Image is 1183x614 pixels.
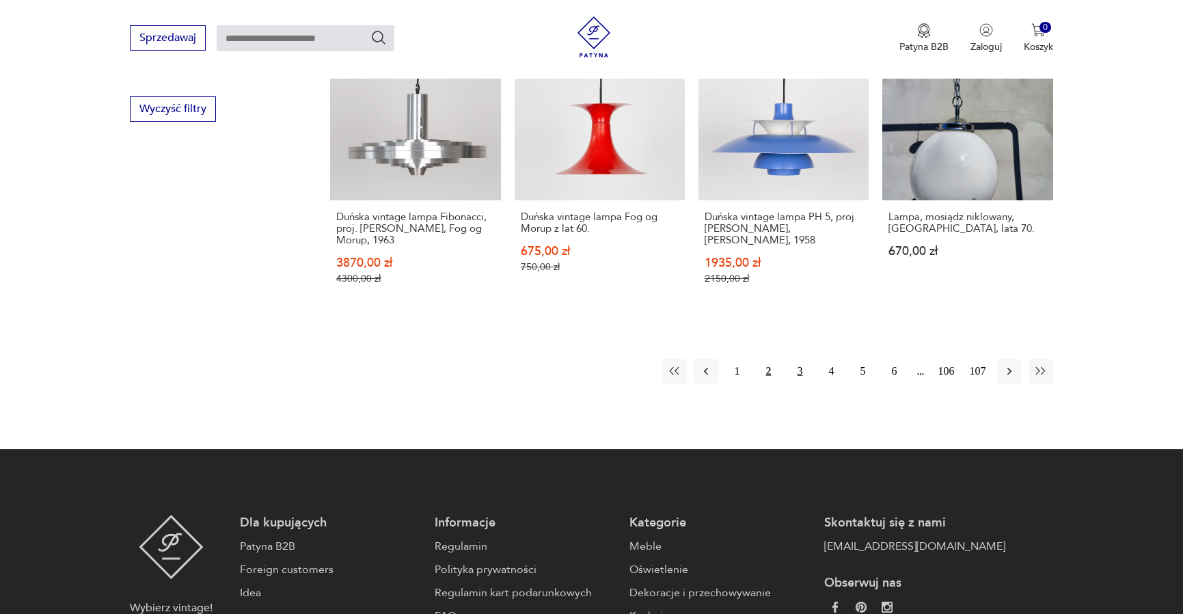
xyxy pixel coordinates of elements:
p: Koszyk [1024,40,1053,53]
img: c2fd9cf7f39615d9d6839a72ae8e59e5.webp [882,602,893,613]
button: 1 [725,359,750,384]
a: Dekoracje i przechowywanie [629,585,811,601]
button: Patyna B2B [899,23,949,53]
a: Meble [629,538,811,555]
a: Regulamin [435,538,616,555]
p: Skontaktuj się z nami [824,515,1005,531]
a: Foreign customers [240,561,421,578]
button: Szukaj [370,29,387,46]
p: Obserwuj nas [824,575,1005,591]
button: 2 [757,359,781,384]
a: Regulamin kart podarunkowych [435,585,616,601]
h3: Duńska vintage lampa Fibonacci, proj. [PERSON_NAME], Fog og Morup, 1963 [336,211,494,246]
p: Dla kupujących [240,515,421,531]
button: 5 [851,359,875,384]
button: Sprzedawaj [130,25,206,51]
p: 675,00 zł [521,245,679,257]
p: 750,00 zł [521,261,679,273]
p: Informacje [435,515,616,531]
p: 1935,00 zł [705,257,862,269]
div: 0 [1039,22,1051,34]
img: Ikona medalu [917,23,931,38]
p: 4300,00 zł [336,273,494,284]
button: 0Koszyk [1024,23,1053,53]
img: Ikona koszyka [1031,23,1045,37]
img: da9060093f698e4c3cedc1453eec5031.webp [830,602,841,613]
p: 670,00 zł [888,245,1046,257]
img: Patyna - sklep z meblami i dekoracjami vintage [573,16,614,57]
p: porcelit [152,81,180,96]
img: 37d27d81a828e637adc9f9cb2e3d3a8a.webp [856,602,867,613]
p: 3870,00 zł [336,257,494,269]
h3: Lampa, mosiądz niklowany, [GEOGRAPHIC_DATA], lata 70. [888,211,1046,235]
a: Lampa, mosiądz niklowany, Murano, lata 70.Lampa, mosiądz niklowany, [GEOGRAPHIC_DATA], lata 70.67... [882,30,1052,311]
button: 106 [934,359,959,384]
img: Ikonka użytkownika [979,23,993,37]
button: 107 [966,359,990,384]
a: SaleDuńska vintage lampa Fibonacci, proj. Sophus Frandsen, Fog og Morup, 1963Duńska vintage lampa... [330,30,500,311]
h3: Duńska vintage lampa Fog og Morup z lat 60. [521,211,679,235]
button: Wyczyść filtry [130,96,216,122]
a: Ikona medaluPatyna B2B [899,23,949,53]
button: 3 [788,359,813,384]
a: Patyna B2B [240,538,421,555]
button: Zaloguj [970,23,1002,53]
button: 4 [819,359,844,384]
h3: Duńska vintage lampa PH 5, proj. [PERSON_NAME], [PERSON_NAME], 1958 [705,211,862,246]
img: Patyna - sklep z meblami i dekoracjami vintage [139,515,204,579]
button: 6 [882,359,907,384]
a: Sprzedawaj [130,34,206,44]
p: Patyna B2B [899,40,949,53]
p: Zaloguj [970,40,1002,53]
a: Oświetlenie [629,561,811,578]
p: Kategorie [629,515,811,531]
a: Polityka prywatności [435,561,616,578]
a: SaleDuńska vintage lampa Fog og Morup z lat 60.Duńska vintage lampa Fog og Morup z lat 60.675,00 ... [515,30,685,311]
a: SaleKlasykDuńska vintage lampa PH 5, proj. Poul Henningsen, Louis Poulsen, 1958Duńska vintage lam... [698,30,869,311]
a: Idea [240,585,421,601]
a: [EMAIL_ADDRESS][DOMAIN_NAME] [824,538,1005,555]
p: 2150,00 zł [705,273,862,284]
